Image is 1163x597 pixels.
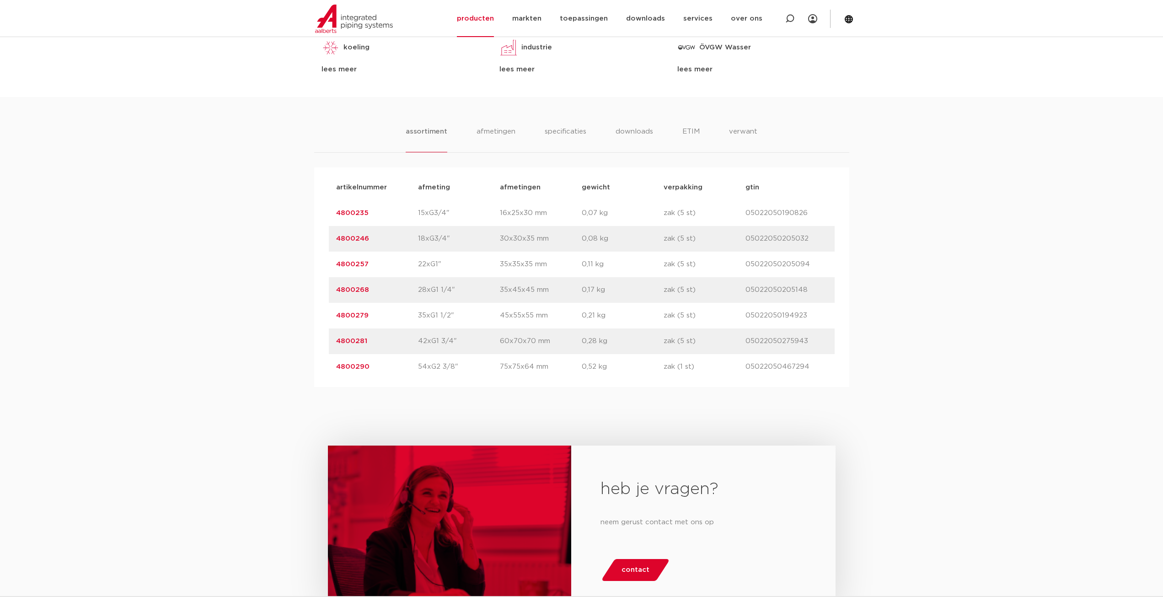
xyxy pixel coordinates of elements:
[582,285,664,296] p: 0,17 kg
[500,336,582,347] p: 60x70x70 mm
[582,182,664,193] p: gewicht
[336,338,367,344] a: 4800281
[336,182,418,193] p: artikelnummer
[616,126,653,152] li: downloads
[745,310,827,321] p: 05022050194923
[582,361,664,372] p: 0,52 kg
[745,233,827,244] p: 05022050205032
[582,233,664,244] p: 0,08 kg
[677,64,841,75] div: lees meer
[343,42,370,53] p: koeling
[745,285,827,296] p: 05022050205148
[477,126,515,152] li: afmetingen
[582,310,664,321] p: 0,21 kg
[418,259,500,270] p: 22xG1"
[729,126,757,152] li: verwant
[500,259,582,270] p: 35x35x35 mm
[664,182,745,193] p: verpakking
[664,285,745,296] p: zak (5 st)
[500,285,582,296] p: 35x45x45 mm
[336,210,369,216] a: 4800235
[745,208,827,219] p: 05022050190826
[677,38,696,57] img: ÖVGW Wasser
[699,42,751,53] p: ÖVGW Wasser
[745,259,827,270] p: 05022050205094
[664,361,745,372] p: zak (1 st)
[418,233,500,244] p: 18xG3/4"
[322,38,340,57] img: koeling
[418,361,500,372] p: 54xG2 3/8"
[418,182,500,193] p: afmeting
[418,336,500,347] p: 42xG1 3/4"
[601,559,670,581] a: contact
[500,182,582,193] p: afmetingen
[406,126,447,152] li: assortiment
[745,361,827,372] p: 05022050467294
[500,361,582,372] p: 75x75x64 mm
[418,208,500,219] p: 15xG3/4"
[664,259,745,270] p: zak (5 st)
[500,310,582,321] p: 45x55x55 mm
[545,126,586,152] li: specificaties
[336,312,369,319] a: 4800279
[336,235,369,242] a: 4800246
[418,310,500,321] p: 35xG1 1/2"
[664,208,745,219] p: zak (5 st)
[745,336,827,347] p: 05022050275943
[664,336,745,347] p: zak (5 st)
[499,64,664,75] div: lees meer
[418,285,500,296] p: 28xG1 1/4"
[745,182,827,193] p: gtin
[336,286,369,293] a: 4800268
[582,259,664,270] p: 0,11 kg
[499,38,518,57] img: industrie
[322,64,486,75] div: lees meer
[664,310,745,321] p: zak (5 st)
[582,336,664,347] p: 0,28 kg
[682,126,700,152] li: ETIM
[600,515,806,530] p: neem gerust contact met ons op
[336,363,370,370] a: 4800290
[664,233,745,244] p: zak (5 st)
[582,208,664,219] p: 0,07 kg
[622,563,649,577] span: contact
[521,42,552,53] p: industrie
[600,479,806,500] h2: heb je vragen?
[500,208,582,219] p: 16x25x30 mm
[336,261,369,268] a: 4800257
[500,233,582,244] p: 30x30x35 mm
